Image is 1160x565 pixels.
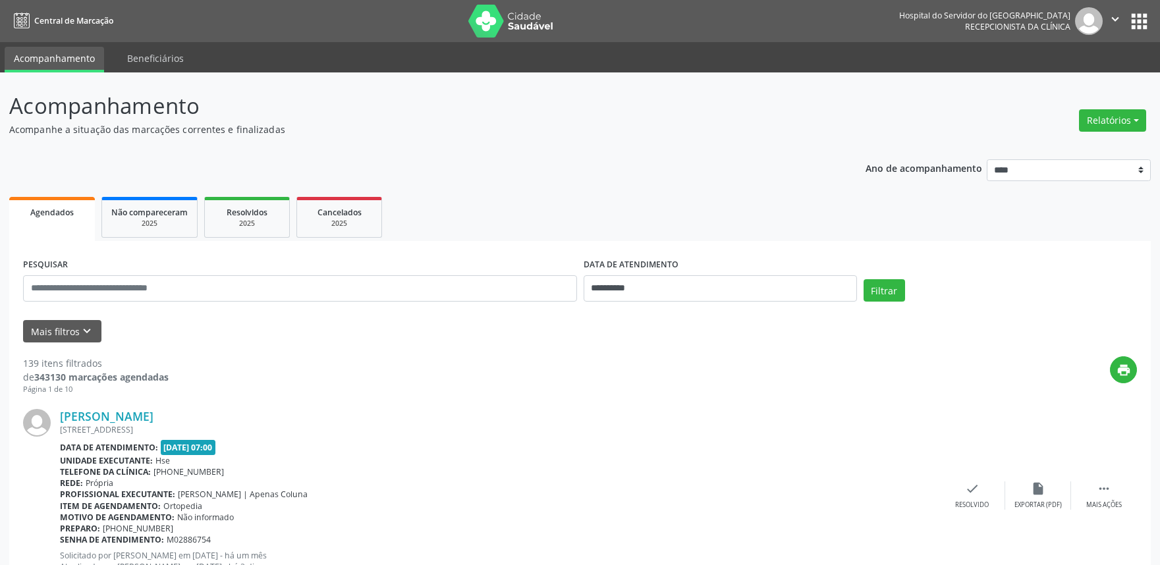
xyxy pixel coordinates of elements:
[9,10,113,32] a: Central de Marcação
[1031,481,1045,496] i: insert_drive_file
[23,356,169,370] div: 139 itens filtrados
[1086,500,1122,510] div: Mais ações
[60,455,153,466] b: Unidade executante:
[866,159,982,176] p: Ano de acompanhamento
[60,523,100,534] b: Preparo:
[899,10,1070,21] div: Hospital do Servidor do [GEOGRAPHIC_DATA]
[1117,363,1131,377] i: print
[118,47,193,70] a: Beneficiários
[60,534,164,545] b: Senha de atendimento:
[1128,10,1151,33] button: apps
[1097,481,1111,496] i: 
[23,320,101,343] button: Mais filtroskeyboard_arrow_down
[60,512,175,523] b: Motivo de agendamento:
[23,384,169,395] div: Página 1 de 10
[86,477,113,489] span: Própria
[103,523,173,534] span: [PHONE_NUMBER]
[177,512,234,523] span: Não informado
[5,47,104,72] a: Acompanhamento
[155,455,170,466] span: Hse
[318,207,362,218] span: Cancelados
[153,466,224,477] span: [PHONE_NUMBER]
[1014,500,1062,510] div: Exportar (PDF)
[1079,109,1146,132] button: Relatórios
[60,477,83,489] b: Rede:
[178,489,308,500] span: [PERSON_NAME] | Apenas Coluna
[111,219,188,229] div: 2025
[965,481,980,496] i: check
[161,440,216,455] span: [DATE] 07:00
[80,324,94,338] i: keyboard_arrow_down
[60,489,175,500] b: Profissional executante:
[9,90,808,122] p: Acompanhamento
[23,409,51,437] img: img
[34,371,169,383] strong: 343130 marcações agendadas
[864,279,905,302] button: Filtrar
[60,442,158,453] b: Data de atendimento:
[1110,356,1137,383] button: print
[60,424,939,435] div: [STREET_ADDRESS]
[9,122,808,136] p: Acompanhe a situação das marcações correntes e finalizadas
[955,500,989,510] div: Resolvido
[34,15,113,26] span: Central de Marcação
[30,207,74,218] span: Agendados
[965,21,1070,32] span: Recepcionista da clínica
[111,207,188,218] span: Não compareceram
[163,500,202,512] span: Ortopedia
[1103,7,1128,35] button: 
[214,219,280,229] div: 2025
[306,219,372,229] div: 2025
[167,534,211,545] span: M02886754
[60,466,151,477] b: Telefone da clínica:
[60,409,153,423] a: [PERSON_NAME]
[1075,7,1103,35] img: img
[1108,12,1122,26] i: 
[23,370,169,384] div: de
[23,255,68,275] label: PESQUISAR
[584,255,678,275] label: DATA DE ATENDIMENTO
[227,207,267,218] span: Resolvidos
[60,500,161,512] b: Item de agendamento:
